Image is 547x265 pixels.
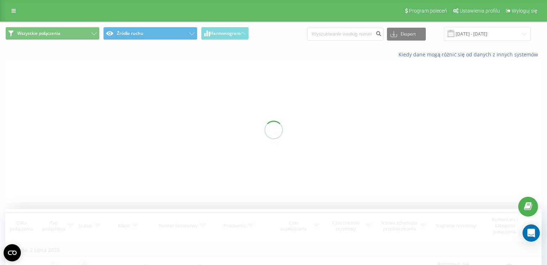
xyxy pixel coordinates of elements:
button: Wszystkie połączenia [5,27,100,40]
span: Harmonogram [210,31,240,36]
input: Wyszukiwanie według numeru [307,28,383,41]
div: Open Intercom Messenger [523,224,540,242]
button: Harmonogram [201,27,249,40]
span: Wyloguj się [512,8,537,14]
span: Wszystkie połączenia [17,31,60,36]
span: Program poleceń [409,8,447,14]
span: Ustawienia profilu [460,8,500,14]
button: Eksport [387,28,426,41]
a: Kiedy dane mogą różnić się od danych z innych systemów [398,51,542,58]
button: Źródła ruchu [103,27,197,40]
button: Open CMP widget [4,244,21,261]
